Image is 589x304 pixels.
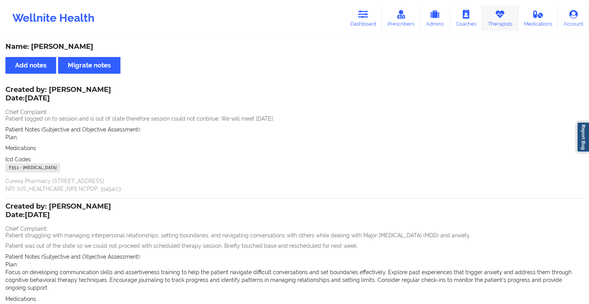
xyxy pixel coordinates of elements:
[450,5,482,31] a: Coaches
[58,57,120,74] button: Migrate notes
[382,5,420,31] a: Prescribers
[5,202,111,220] div: Created by: [PERSON_NAME]
[345,5,382,31] a: Dashboard
[5,163,60,173] div: F33.1 - [MEDICAL_DATA]
[5,86,111,104] div: Created by: [PERSON_NAME]
[5,109,48,115] span: Chief Complaint:
[5,126,141,133] span: Patient Notes (Subjective and Objective Assessment):
[5,231,584,239] p: Patient struggling with managing interpersonal relationships, setting boundaries, and navigating ...
[558,5,589,31] a: Account
[5,177,584,193] p: Curexa Pharmacy [STREET_ADDRESS] NPI: [US_HEALTHCARE_NPI] NCPDP: 3145403
[5,93,111,104] p: Date: [DATE]
[5,210,111,220] p: Date: [DATE]
[5,57,56,74] button: Add notes
[577,122,589,152] a: Report Bug
[5,261,18,268] span: Plan:
[5,134,18,140] span: Plan:
[5,242,584,250] p: Patient was out of the state so we could not proceed with scheduled therapy session. Briefly touc...
[5,42,584,51] div: Name: [PERSON_NAME]
[482,5,518,31] a: Therapists
[420,5,450,31] a: Admins
[5,115,584,123] p: Patient logged on to session and is out of state therefore session could not continue. We will me...
[5,156,31,162] span: Icd Codes
[5,145,36,151] span: Medications
[5,296,36,302] span: Medications
[518,5,558,31] a: Medications
[5,254,141,260] span: Patient Notes (Subjective and Objective Assessment):
[5,226,48,232] span: Chief Complaint:
[5,268,584,292] p: Focus on developing communication skills and assertiveness training to help the patient navigate ...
